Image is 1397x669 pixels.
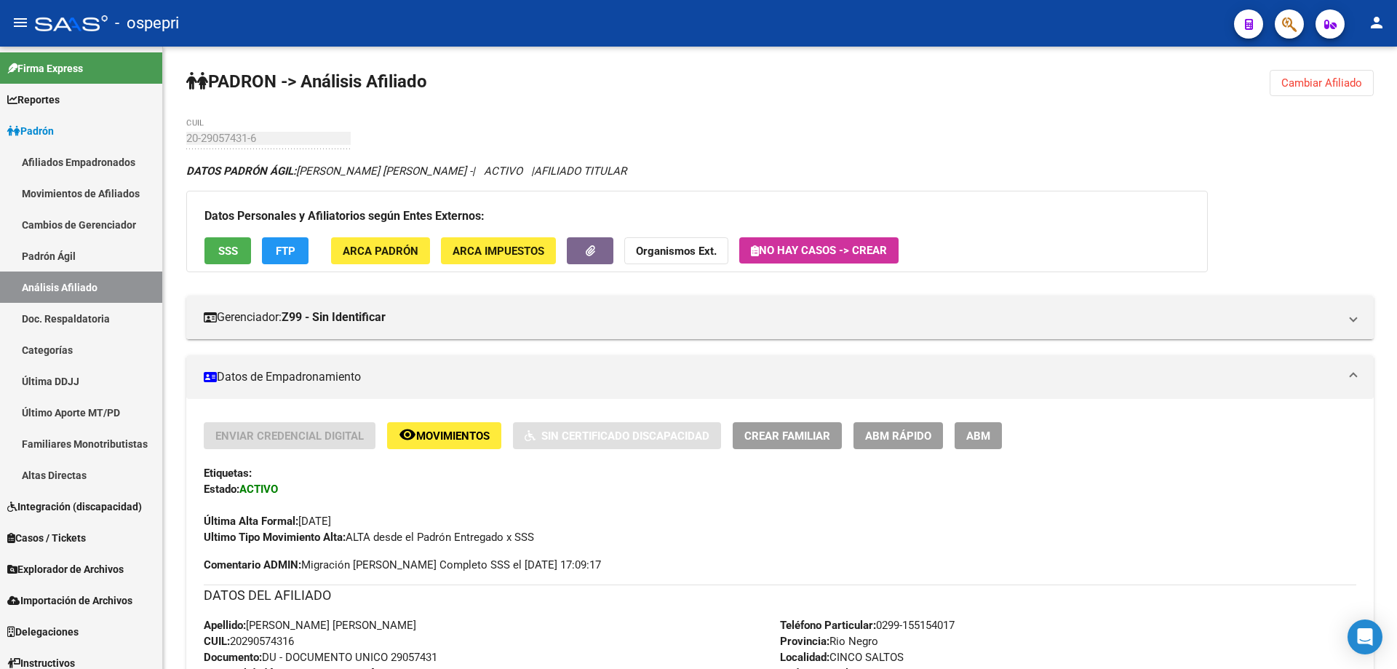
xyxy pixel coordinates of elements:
span: [DATE] [204,515,331,528]
span: Reportes [7,92,60,108]
strong: Estado: [204,483,239,496]
span: Enviar Credencial Digital [215,429,364,443]
span: Integración (discapacidad) [7,499,142,515]
span: ARCA Impuestos [453,245,544,258]
span: Sin Certificado Discapacidad [541,429,709,443]
span: ABM [966,429,990,443]
span: [PERSON_NAME] [PERSON_NAME] - [186,165,472,178]
mat-icon: person [1368,14,1385,31]
span: CINCO SALTOS [780,651,904,664]
strong: Apellido: [204,619,246,632]
button: SSS [204,237,251,264]
button: Crear Familiar [733,422,842,449]
strong: Ultimo Tipo Movimiento Alta: [204,531,346,544]
strong: CUIL: [204,635,230,648]
strong: Teléfono Particular: [780,619,876,632]
span: No hay casos -> Crear [751,244,887,257]
button: Organismos Ext. [624,237,728,264]
h3: Datos Personales y Afiliatorios según Entes Externos: [204,206,1190,226]
strong: Organismos Ext. [636,245,717,258]
button: ARCA Padrón [331,237,430,264]
span: Casos / Tickets [7,530,86,546]
span: ARCA Padrón [343,245,418,258]
span: Crear Familiar [744,429,830,443]
span: - ospepri [115,7,179,39]
i: | ACTIVO | [186,165,626,178]
mat-icon: menu [12,14,29,31]
strong: Etiquetas: [204,467,252,480]
button: FTP [262,237,309,264]
span: 20290574316 [204,635,294,648]
strong: Z99 - Sin Identificar [282,309,386,325]
strong: DATOS PADRÓN ÁGIL: [186,165,296,178]
span: ABM Rápido [865,429,931,443]
button: Enviar Credencial Digital [204,422,375,449]
div: Open Intercom Messenger [1348,619,1382,654]
mat-expansion-panel-header: Gerenciador:Z99 - Sin Identificar [186,296,1374,339]
button: No hay casos -> Crear [739,237,899,264]
span: Padrón [7,123,54,139]
mat-icon: remove_red_eye [399,426,416,443]
span: AFILIADO TITULAR [534,165,626,178]
strong: Última Alta Formal: [204,515,298,528]
span: Migración [PERSON_NAME] Completo SSS el [DATE] 17:09:17 [204,557,601,573]
span: SSS [218,245,238,258]
span: Importación de Archivos [7,593,132,609]
button: ARCA Impuestos [441,237,556,264]
span: Rio Negro [780,635,878,648]
strong: PADRON -> Análisis Afiliado [186,71,427,92]
button: Cambiar Afiliado [1270,70,1374,96]
strong: ACTIVO [239,483,278,496]
span: ALTA desde el Padrón Entregado x SSS [204,531,534,544]
button: ABM Rápido [853,422,943,449]
button: Movimientos [387,422,501,449]
strong: Comentario ADMIN: [204,558,301,571]
span: DU - DOCUMENTO UNICO 29057431 [204,651,437,664]
button: Sin Certificado Discapacidad [513,422,721,449]
strong: Provincia: [780,635,829,648]
strong: Localidad: [780,651,829,664]
mat-panel-title: Datos de Empadronamiento [204,369,1339,385]
strong: Documento: [204,651,262,664]
span: Movimientos [416,429,490,443]
span: [PERSON_NAME] [PERSON_NAME] [204,619,416,632]
span: Delegaciones [7,624,79,640]
span: FTP [276,245,295,258]
h3: DATOS DEL AFILIADO [204,585,1356,606]
mat-panel-title: Gerenciador: [204,309,1339,325]
button: ABM [955,422,1002,449]
span: Firma Express [7,60,83,76]
span: Explorador de Archivos [7,561,124,577]
mat-expansion-panel-header: Datos de Empadronamiento [186,355,1374,399]
span: 0299-155154017 [780,619,955,632]
span: Cambiar Afiliado [1281,76,1362,90]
